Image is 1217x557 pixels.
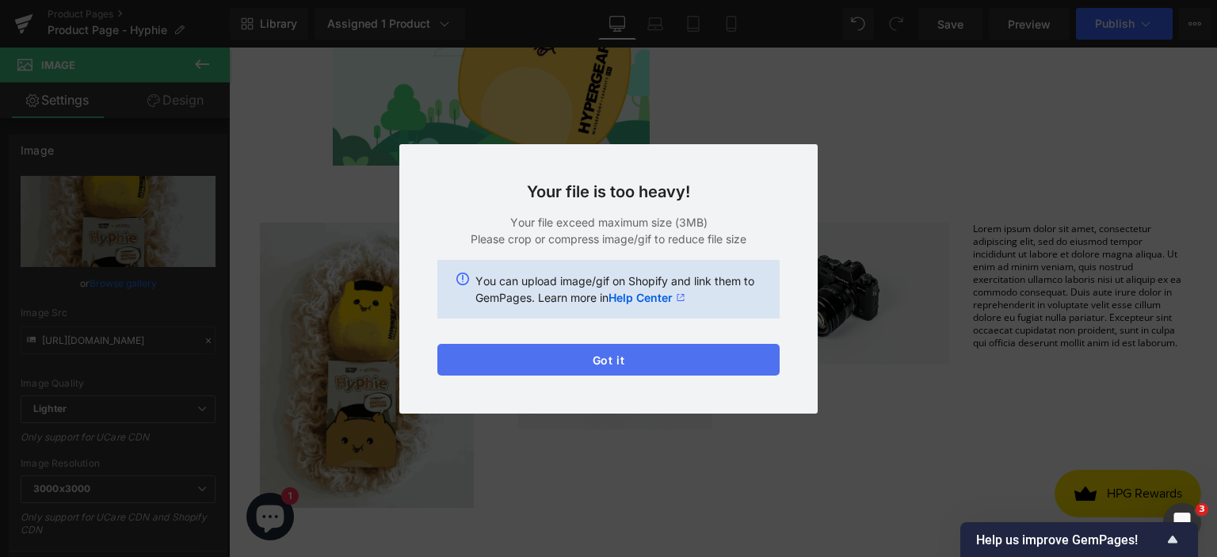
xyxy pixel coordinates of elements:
span: Help us improve GemPages! [976,532,1163,547]
p: Lorem ipsum dolor sit amet, consectetur adipiscing elit, sed do eiusmod tempor incididunt ut labo... [744,175,958,302]
p: Your file exceed maximum size (3MB) [437,214,780,231]
h3: Your file is too heavy! [437,182,780,201]
a: Help Center [608,289,685,306]
p: Please crop or compress image/gif to reduce file size [437,231,780,247]
iframe: Button to open loyalty program pop-up [826,422,972,470]
iframe: Intercom live chat [1163,503,1201,541]
button: Show survey - Help us improve GemPages! [976,530,1182,549]
button: Got it [437,344,780,376]
p: You can upload image/gif on Shopify and link them to GemPages. Learn more in [475,273,761,306]
inbox-online-store-chat: Shopify online store chat [13,445,70,497]
span: 3 [1196,503,1208,516]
